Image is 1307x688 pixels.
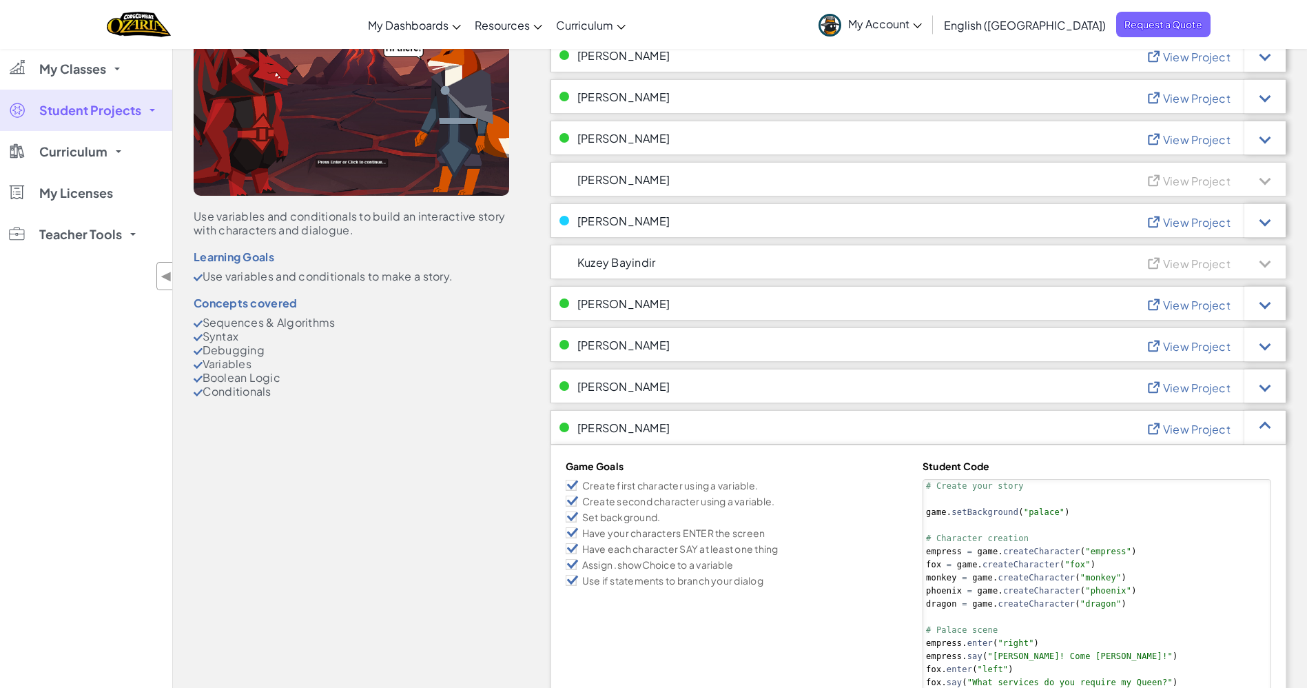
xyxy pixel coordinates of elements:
img: Icon_Checkbox_Checked.svg [566,496,579,507]
a: English ([GEOGRAPHIC_DATA]) [937,6,1113,43]
span: My Dashboards [368,18,449,32]
span: [PERSON_NAME] [577,339,670,351]
span: ◀ [161,266,172,286]
a: Resources [468,6,549,43]
img: avatar [819,14,841,37]
span: Resources [475,18,530,32]
span: Kuzey Bayindir [577,256,656,268]
span: Teacher Tools [39,228,122,241]
img: IconViewProject_Blue.svg [1146,338,1167,352]
h4: Student Code [923,460,1271,472]
p: Set background. [582,511,660,523]
span: View Project [1163,339,1231,354]
span: [PERSON_NAME] [577,422,670,434]
p: Create second character using a variable. [582,495,774,507]
li: Use variables and conditionals to make a story. [194,270,509,283]
span: My Licenses [39,187,113,199]
span: [PERSON_NAME] [577,298,670,310]
span: View Project [1163,381,1231,395]
span: View Project [1163,256,1231,271]
img: IconViewProject_Blue.svg [1146,421,1167,435]
span: View Project [1163,298,1231,312]
img: CheckMark.svg [194,389,203,396]
img: CheckMark.svg [194,362,203,369]
span: [PERSON_NAME] [577,91,670,103]
li: Debugging [194,343,509,357]
img: CheckMark.svg [194,274,203,281]
span: Curriculum [39,145,107,158]
li: Conditionals [194,385,509,398]
img: CheckMark.svg [194,321,203,327]
span: English ([GEOGRAPHIC_DATA]) [944,18,1106,32]
img: Icon_Checkbox_Checked.svg [566,575,579,586]
li: Syntax [194,330,509,343]
a: Curriculum [549,6,632,43]
div: Concepts covered [194,297,509,309]
a: My Account [812,3,929,46]
span: Curriculum [556,18,613,32]
img: IconViewProject_Blue.svg [1146,90,1167,104]
span: Student Projects [39,104,141,117]
img: Icon_Checkbox_Checked.svg [566,527,579,538]
div: Use variables and conditionals to build an interactive story with characters and dialogue. [194,210,509,237]
li: Boolean Logic [194,371,509,385]
img: IconViewProject_Blue.svg [1146,48,1167,63]
p: Assign .showChoice to a variable [582,558,733,571]
span: View Project [1163,174,1231,188]
span: View Project [1163,50,1231,64]
img: Icon_Checkbox_Checked.svg [566,559,579,570]
img: IconViewProject_Blue.svg [1146,296,1167,311]
img: CheckMark.svg [194,376,203,383]
img: IconViewProject_Blue.svg [1146,379,1167,394]
a: Request a Quote [1116,12,1211,37]
a: Ozaria by CodeCombat logo [107,10,171,39]
span: View Project [1163,215,1231,230]
li: Variables [194,357,509,371]
span: [PERSON_NAME] [577,381,670,392]
img: IconViewProject_Gray.svg [1146,255,1167,270]
span: [PERSON_NAME] [577,132,670,144]
img: IconViewProject_Blue.svg [1146,131,1167,145]
img: IconViewProject_Gray.svg [1146,172,1167,187]
img: CheckMark.svg [194,334,203,341]
p: Create first character using a variable. [582,479,758,492]
span: [PERSON_NAME] [577,174,670,185]
span: [PERSON_NAME] [577,215,670,227]
span: View Project [1163,91,1231,105]
img: Home [107,10,171,39]
a: My Dashboards [361,6,468,43]
span: [PERSON_NAME] [577,50,670,61]
span: View Project [1163,132,1231,147]
p: Use if statements to branch your dialog [582,574,763,587]
img: IconViewProject_Blue.svg [1146,214,1167,228]
p: Have each character SAY at least one thing [582,543,779,555]
div: Learning Goals [194,251,509,263]
li: Sequences & Algorithms [194,316,509,330]
span: View Project [1163,422,1231,436]
h4: Game Goals [566,460,914,472]
p: Have your characters ENTER the screen [582,527,765,539]
span: My Account [848,17,922,31]
img: Icon_Checkbox_Checked.svg [566,480,579,491]
span: My Classes [39,63,106,75]
img: CheckMark.svg [194,348,203,355]
img: Icon_Checkbox_Checked.svg [566,512,579,523]
img: Icon_Checkbox_Checked.svg [566,543,579,554]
